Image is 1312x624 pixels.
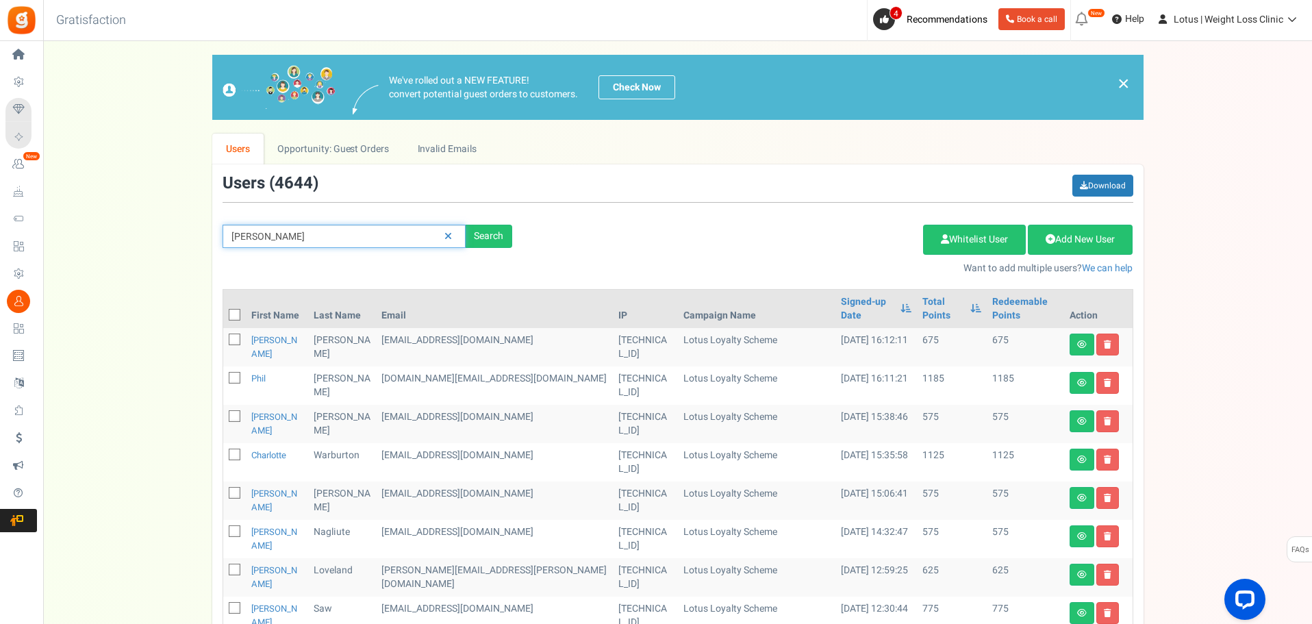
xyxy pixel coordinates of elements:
th: Campaign Name [678,290,835,328]
a: We can help [1082,261,1133,275]
td: [DATE] 15:06:41 [835,482,916,520]
td: 575 [987,482,1064,520]
td: 575 [917,520,987,558]
span: Help [1122,12,1144,26]
img: images [353,85,379,114]
a: Signed-up Date [841,295,893,323]
td: [TECHNICAL_ID] [613,482,678,520]
th: IP [613,290,678,328]
a: Download [1072,175,1133,197]
td: [TECHNICAL_ID] [613,405,678,443]
td: [TECHNICAL_ID] [613,366,678,405]
th: Action [1064,290,1133,328]
a: Invalid Emails [403,134,490,164]
span: 4 [890,6,903,20]
i: Delete user [1104,571,1111,579]
td: Nagliute [308,520,376,558]
td: [DATE] 12:59:25 [835,558,916,597]
i: Delete user [1104,455,1111,464]
p: Want to add multiple users? [533,262,1133,275]
a: Reset [438,225,459,249]
td: Warburton [308,443,376,482]
div: Search [466,225,512,248]
a: Total Points [922,295,963,323]
td: [DATE] 16:12:11 [835,328,916,366]
td: [DATE] 16:11:21 [835,366,916,405]
i: View details [1077,494,1087,502]
span: FAQs [1291,537,1309,563]
td: [PERSON_NAME] [308,328,376,366]
td: Lotus Loyalty Scheme [678,443,835,482]
td: customer [376,482,613,520]
td: [PERSON_NAME] [308,482,376,520]
td: customer [376,443,613,482]
span: Lotus | Weight Loss Clinic [1174,12,1283,27]
td: 675 [917,328,987,366]
td: [TECHNICAL_ID] [613,520,678,558]
a: Book a call [998,8,1065,30]
td: customer [376,520,613,558]
em: New [23,151,40,161]
td: 575 [987,520,1064,558]
a: [PERSON_NAME] [251,334,297,360]
i: View details [1077,417,1087,425]
a: [PERSON_NAME] [251,564,297,590]
td: 675 [987,328,1064,366]
td: Lotus Loyalty Scheme [678,520,835,558]
td: [DATE] 14:32:47 [835,520,916,558]
td: customer [376,366,613,405]
td: [DATE] 15:38:46 [835,405,916,443]
td: 1185 [987,366,1064,405]
h3: Users ( ) [223,175,318,192]
i: Delete user [1104,609,1111,617]
th: Last Name [308,290,376,328]
i: View details [1077,532,1087,540]
i: Delete user [1104,494,1111,502]
td: Lotus Loyalty Scheme [678,405,835,443]
p: We've rolled out a NEW FEATURE! convert potential guest orders to customers. [389,74,578,101]
td: 1185 [917,366,987,405]
td: Loveland [308,558,376,597]
a: Check Now [598,75,675,99]
a: [PERSON_NAME] [251,487,297,514]
i: Delete user [1104,532,1111,540]
i: Delete user [1104,379,1111,387]
a: × [1118,75,1130,92]
i: View details [1077,609,1087,617]
td: 1125 [917,443,987,482]
a: Redeemable Points [992,295,1059,323]
td: [PERSON_NAME] [308,405,376,443]
td: [DATE] 15:35:58 [835,443,916,482]
td: 575 [917,405,987,443]
td: Lotus Loyalty Scheme [678,482,835,520]
td: Lotus Loyalty Scheme [678,558,835,597]
td: 1125 [987,443,1064,482]
em: New [1087,8,1105,18]
td: 575 [987,405,1064,443]
span: Recommendations [907,12,987,27]
i: View details [1077,571,1087,579]
td: [TECHNICAL_ID] [613,443,678,482]
span: 4644 [275,171,313,195]
i: Delete user [1104,417,1111,425]
td: [TECHNICAL_ID] [613,558,678,597]
a: [PERSON_NAME] [251,410,297,437]
a: New [5,153,37,176]
td: 575 [917,482,987,520]
td: [TECHNICAL_ID] [613,328,678,366]
i: View details [1077,340,1087,349]
td: [PERSON_NAME] [308,366,376,405]
td: Lotus Loyalty Scheme [678,328,835,366]
td: 625 [917,558,987,597]
td: customer [376,558,613,597]
i: Delete user [1104,340,1111,349]
td: customer [376,328,613,366]
a: Charlotte [251,449,286,462]
input: Search by email or name [223,225,466,248]
img: Gratisfaction [6,5,37,36]
td: customer [376,405,613,443]
i: View details [1077,455,1087,464]
a: Add New User [1028,225,1133,255]
th: First Name [246,290,309,328]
